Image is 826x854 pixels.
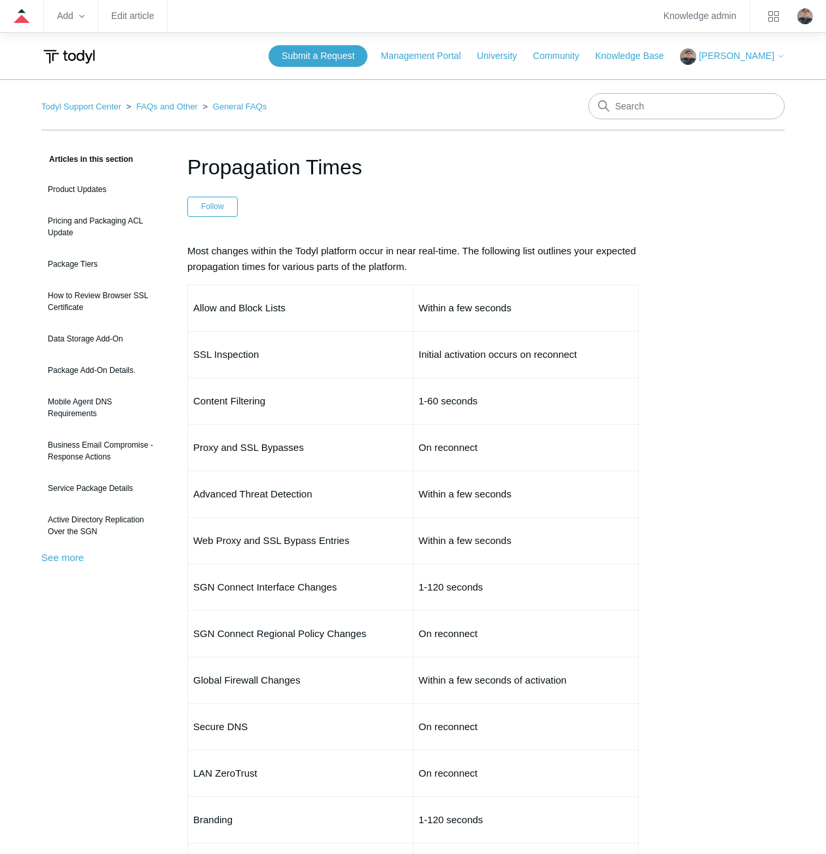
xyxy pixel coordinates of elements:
[41,283,168,320] a: How to Review Browser SSL Certificate
[193,440,407,456] p: Proxy and SSL Bypasses
[413,378,638,424] td: 1-60 seconds
[413,517,638,564] td: Within a few seconds
[413,703,638,750] td: On reconnect
[111,12,154,20] a: Edit article
[41,389,168,426] a: Mobile Agent DNS Requirements
[533,49,593,63] a: Community
[680,49,785,65] button: [PERSON_NAME]
[41,326,168,351] a: Data Storage Add-On
[41,252,168,277] a: Package Tiers
[193,626,407,642] p: SGN Connect Regional Policy Changes
[41,102,124,111] li: Todyl Support Center
[187,284,413,331] td: Allow and Block Lists
[193,579,407,595] p: SGN Connect Interface Changes
[419,300,633,316] p: Within a few seconds
[187,243,639,275] p: Most changes within the Todyl platform occur in near real-time. The following list outlines your ...
[41,155,133,164] span: Articles in this section
[41,45,97,69] img: Todyl Support Center Help Center home page
[588,93,785,119] input: Search
[193,347,407,362] p: SSL Inspection
[269,45,367,67] a: Submit a Request
[41,552,84,563] a: See more
[41,102,121,111] a: Todyl Support Center
[193,486,407,502] p: Advanced Threat Detection
[193,393,407,409] p: Content Filtering
[413,610,638,657] td: On reconnect
[699,50,774,61] span: [PERSON_NAME]
[41,358,168,383] a: Package Add-On Details.
[193,766,407,781] p: LAN ZeroTrust
[187,197,238,216] button: Follow Article
[381,49,474,63] a: Management Portal
[41,177,168,202] a: Product Updates
[193,533,407,549] p: Web Proxy and SSL Bypass Entries
[193,719,407,735] p: Secure DNS
[213,102,267,111] a: General FAQs
[413,424,638,471] td: On reconnect
[797,9,813,24] img: user avatar
[797,9,813,24] zd-hc-trigger: Click your profile icon to open the profile menu
[193,672,407,688] p: Global Firewall Changes
[595,49,677,63] a: Knowledge Base
[57,12,84,20] zd-hc-trigger: Add
[187,151,639,183] h1: Propagation Times
[136,102,198,111] a: FAQs and Other
[413,750,638,796] td: On reconnect
[413,471,638,517] td: Within a few seconds
[41,208,168,245] a: Pricing and Packaging ACL Update
[41,433,168,469] a: Business Email Compromise - Response Actions
[193,812,407,828] p: Branding
[124,102,200,111] li: FAQs and Other
[477,49,530,63] a: University
[413,331,638,378] td: Initial activation occurs on reconnect
[41,476,168,501] a: Service Package Details
[413,564,638,610] td: 1-120 seconds
[413,796,638,843] td: 1-120 seconds
[41,507,168,544] a: Active Directory Replication Over the SGN
[413,657,638,703] td: Within a few seconds of activation
[200,102,267,111] li: General FAQs
[664,12,736,20] a: Knowledge admin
